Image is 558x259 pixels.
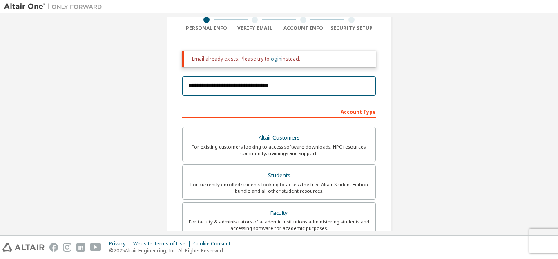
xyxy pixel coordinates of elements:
[187,218,371,232] div: For faculty & administrators of academic institutions administering students and accessing softwa...
[270,55,281,62] a: login
[187,144,371,157] div: For existing customers looking to access software downloads, HPC resources, community, trainings ...
[109,241,133,247] div: Privacy
[187,170,371,181] div: Students
[231,25,279,32] div: Verify Email
[192,56,369,62] div: Email already exists. Please try to instead.
[193,241,235,247] div: Cookie Consent
[182,25,231,32] div: Personal Info
[109,247,235,254] p: © 2025 Altair Engineering, Inc. All Rights Reserved.
[187,207,371,219] div: Faculty
[187,181,371,194] div: For currently enrolled students looking to access the free Altair Student Edition bundle and all ...
[2,243,45,252] img: altair_logo.svg
[328,25,376,32] div: Security Setup
[4,2,106,11] img: Altair One
[279,25,328,32] div: Account Info
[133,241,193,247] div: Website Terms of Use
[63,243,71,252] img: instagram.svg
[49,243,58,252] img: facebook.svg
[187,132,371,144] div: Altair Customers
[182,105,376,118] div: Account Type
[76,243,85,252] img: linkedin.svg
[90,243,102,252] img: youtube.svg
